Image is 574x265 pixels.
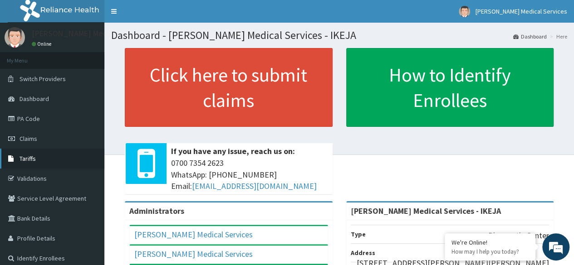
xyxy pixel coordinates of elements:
span: [PERSON_NAME] Medical Services [476,7,567,15]
div: Minimize live chat window [149,5,171,26]
strong: [PERSON_NAME] Medical Services - IKEJA [351,206,501,216]
b: If you have any issue, reach us on: [171,146,295,156]
b: Administrators [129,206,184,216]
p: How may I help you today? [451,248,529,255]
span: 0700 7354 2623 WhatsApp: [PHONE_NUMBER] Email: [171,157,328,192]
h1: Dashboard - [PERSON_NAME] Medical Services - IKEJA [111,29,567,41]
img: d_794563401_company_1708531726252_794563401 [17,45,37,68]
span: We're online! [53,77,125,168]
a: [PERSON_NAME] Medical Services [134,229,253,240]
b: Type [351,230,366,238]
a: [PERSON_NAME] Medical Services [134,249,253,259]
a: Click here to submit claims [125,48,333,127]
span: Dashboard [20,95,49,103]
span: Claims [20,135,37,143]
a: [EMAIL_ADDRESS][DOMAIN_NAME] [192,181,317,191]
p: [PERSON_NAME] Medical Services [32,29,152,38]
li: Here [548,33,567,40]
div: We're Online! [451,238,529,246]
textarea: Type your message and hit 'Enter' [5,172,173,204]
a: Dashboard [513,33,547,40]
a: How to Identify Enrollees [346,48,554,127]
div: Chat with us now [47,51,152,63]
img: User Image [5,27,25,48]
span: Switch Providers [20,75,66,83]
img: User Image [459,6,470,17]
span: Tariffs [20,154,36,163]
b: Address [351,249,375,257]
a: Online [32,41,54,47]
p: Diagnostic Center [488,230,549,241]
